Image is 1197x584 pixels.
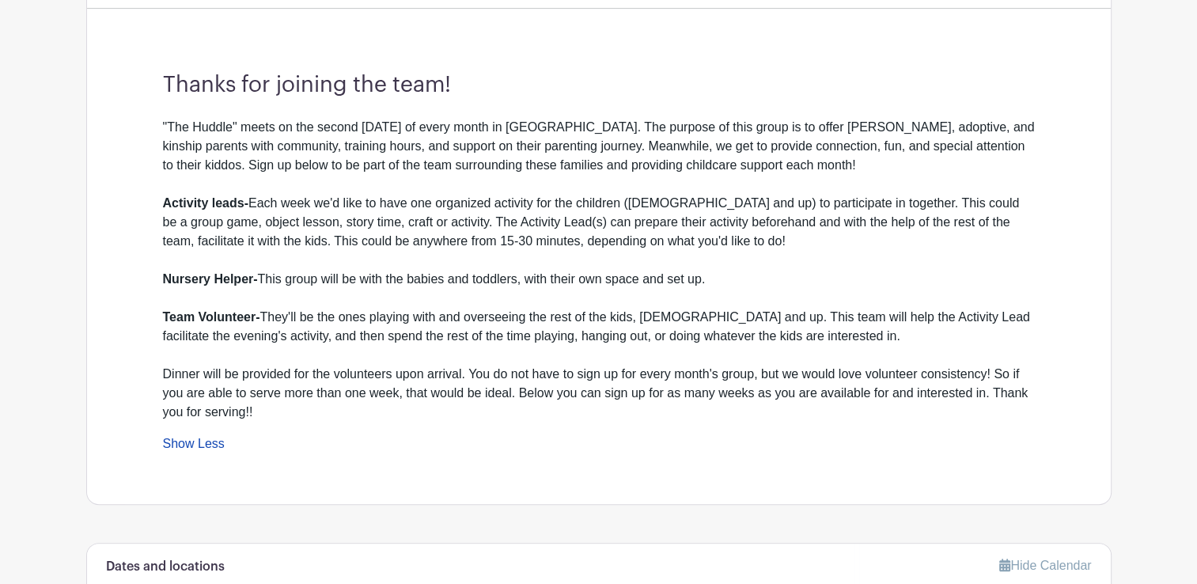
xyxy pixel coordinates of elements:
a: Hide Calendar [999,559,1091,572]
a: Show Less [163,437,225,457]
div: "The Huddle" meets on the second [DATE] of every month in [GEOGRAPHIC_DATA]. The purpose of this ... [163,118,1035,422]
h6: Dates and locations [106,559,225,575]
strong: Team Volunteer- [163,310,260,324]
strong: Nursery Helper- [163,272,258,286]
strong: Activity leads- [163,196,248,210]
h3: Thanks for joining the team! [163,72,1035,99]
